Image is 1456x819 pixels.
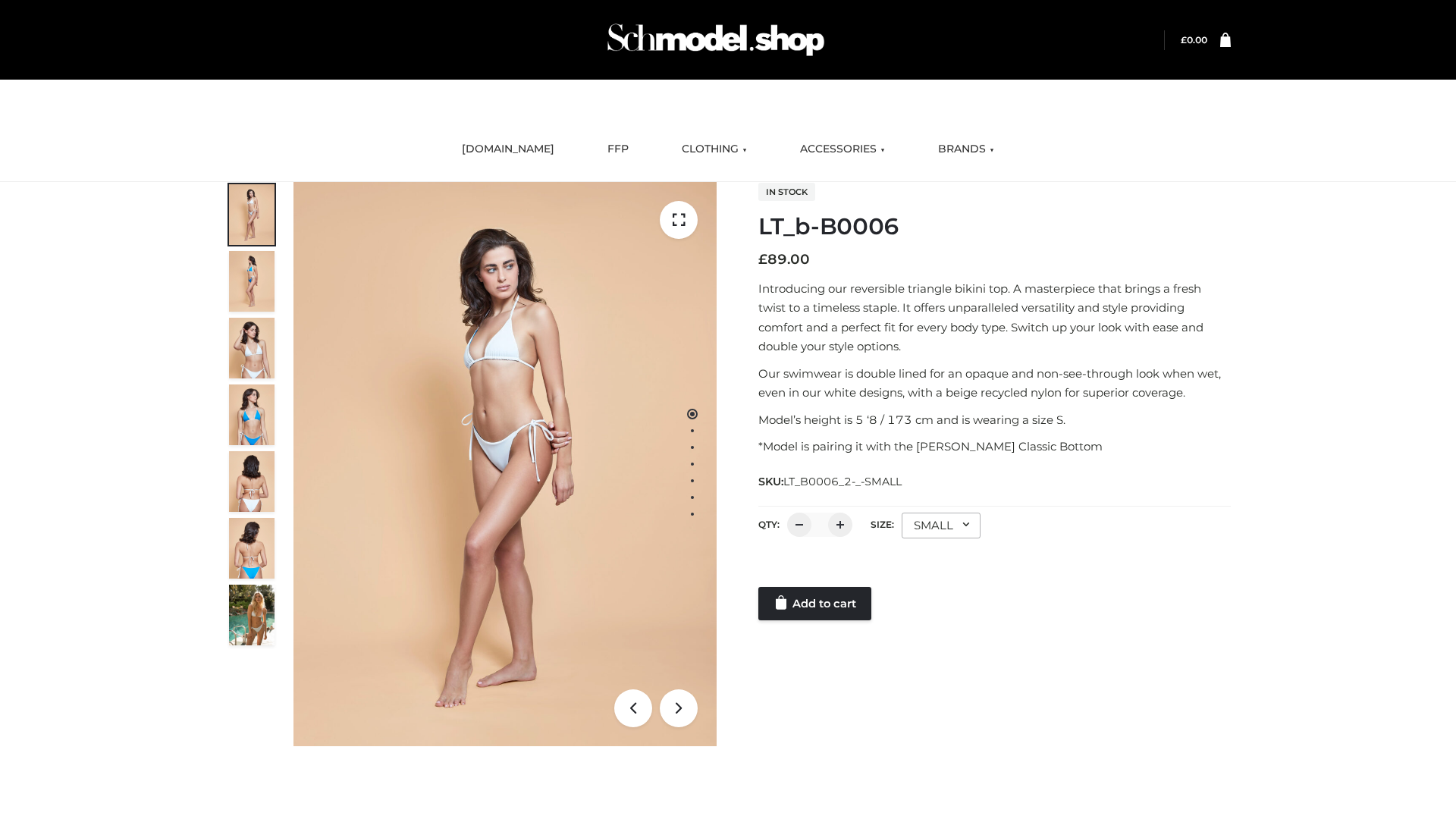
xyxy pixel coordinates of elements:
[758,364,1231,403] p: Our swimwear is double lined for an opaque and non-see-through look when wet, even in our white d...
[758,437,1231,457] p: *Model is pairing it with the [PERSON_NAME] Classic Bottom
[229,518,275,579] img: ArielClassicBikiniTop_CloudNine_AzureSky_OW114ECO_8-scaled.jpg
[758,251,767,268] span: £
[758,251,810,268] bdi: 89.00
[229,251,275,312] img: ArielClassicBikiniTop_CloudNine_AzureSky_OW114ECO_2-scaled.jpg
[229,451,275,512] img: ArielClassicBikiniTop_CloudNine_AzureSky_OW114ECO_7-scaled.jpg
[902,513,981,538] div: SMALL
[758,183,815,201] span: In stock
[596,133,640,166] a: FFP
[758,587,871,620] a: Add to cart
[450,133,566,166] a: [DOMAIN_NAME]
[229,318,275,378] img: ArielClassicBikiniTop_CloudNine_AzureSky_OW114ECO_3-scaled.jpg
[670,133,758,166] a: CLOTHING
[293,182,717,746] img: ArielClassicBikiniTop_CloudNine_AzureSky_OW114ECO_1
[871,519,894,530] label: Size:
[758,472,903,491] span: SKU:
[602,10,830,70] img: Schmodel Admin 964
[1181,34,1187,45] span: £
[229,384,275,445] img: ArielClassicBikiniTop_CloudNine_AzureSky_OW114ECO_4-scaled.jpg
[783,475,902,488] span: LT_B0006_2-_-SMALL
[758,213,1231,240] h1: LT_b-B0006
[229,585,275,645] img: Arieltop_CloudNine_AzureSky2.jpg
[758,519,780,530] label: QTY:
[927,133,1006,166] a: BRANDS
[1181,34,1207,45] a: £0.00
[789,133,896,166] a: ACCESSORIES
[758,410,1231,430] p: Model’s height is 5 ‘8 / 173 cm and is wearing a size S.
[1181,34,1207,45] bdi: 0.00
[229,184,275,245] img: ArielClassicBikiniTop_CloudNine_AzureSky_OW114ECO_1-scaled.jpg
[758,279,1231,356] p: Introducing our reversible triangle bikini top. A masterpiece that brings a fresh twist to a time...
